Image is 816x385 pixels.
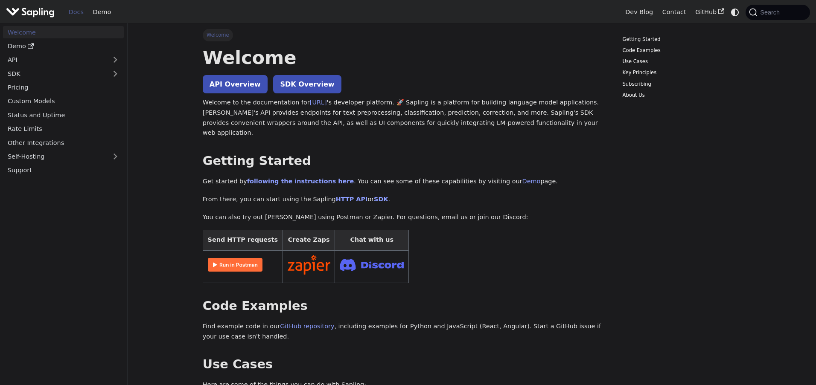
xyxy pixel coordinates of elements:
img: Connect in Zapier [288,255,330,275]
a: following the instructions here [247,178,354,185]
th: Create Zaps [283,230,335,250]
a: SDK [374,196,388,203]
a: [URL] [310,99,327,106]
a: GitHub repository [280,323,334,330]
a: Getting Started [623,35,738,43]
p: Welcome to the documentation for 's developer platform. 🚀 Sapling is a platform for building lang... [203,98,604,138]
a: Key Principles [623,69,738,77]
a: Self-Hosting [3,151,124,163]
a: Dev Blog [621,6,657,19]
h2: Getting Started [203,153,604,169]
a: Welcome [3,26,124,38]
a: Other Integrations [3,136,124,149]
p: From there, you can start using the Sapling or . [203,194,604,205]
a: API [3,54,107,66]
a: Demo [522,178,541,185]
a: Demo [3,40,124,52]
button: Switch between dark and light mode (currently system mode) [729,6,741,18]
img: Run in Postman [208,258,262,272]
a: Pricing [3,81,124,94]
p: Get started by . You can see some of these capabilities by visiting our page. [203,177,604,187]
th: Chat with us [335,230,409,250]
a: HTTP API [336,196,368,203]
a: Subscribing [623,80,738,88]
span: Welcome [203,29,233,41]
button: Search (Command+K) [746,5,810,20]
h2: Code Examples [203,298,604,314]
p: You can also try out [PERSON_NAME] using Postman or Zapier. For questions, email us or join our D... [203,212,604,223]
a: SDK Overview [273,75,341,93]
button: Expand sidebar category 'SDK' [107,67,124,80]
a: GitHub [691,6,729,19]
a: About Us [623,91,738,99]
a: Custom Models [3,95,124,107]
h1: Welcome [203,46,604,69]
a: Rate Limits [3,123,124,135]
span: Search [758,9,785,16]
img: Sapling.ai [6,6,55,18]
a: Contact [658,6,691,19]
h2: Use Cases [203,357,604,372]
a: Docs [64,6,88,19]
a: SDK [3,67,107,80]
a: Status and Uptime [3,109,124,121]
nav: Breadcrumbs [203,29,604,41]
p: Find example code in our , including examples for Python and JavaScript (React, Angular). Start a... [203,321,604,342]
th: Send HTTP requests [203,230,283,250]
a: Use Cases [623,58,738,66]
a: Code Examples [623,46,738,55]
a: API Overview [203,75,268,93]
a: Demo [88,6,116,19]
a: Sapling.aiSapling.ai [6,6,58,18]
img: Join Discord [340,256,404,274]
a: Support [3,164,124,177]
button: Expand sidebar category 'API' [107,54,124,66]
